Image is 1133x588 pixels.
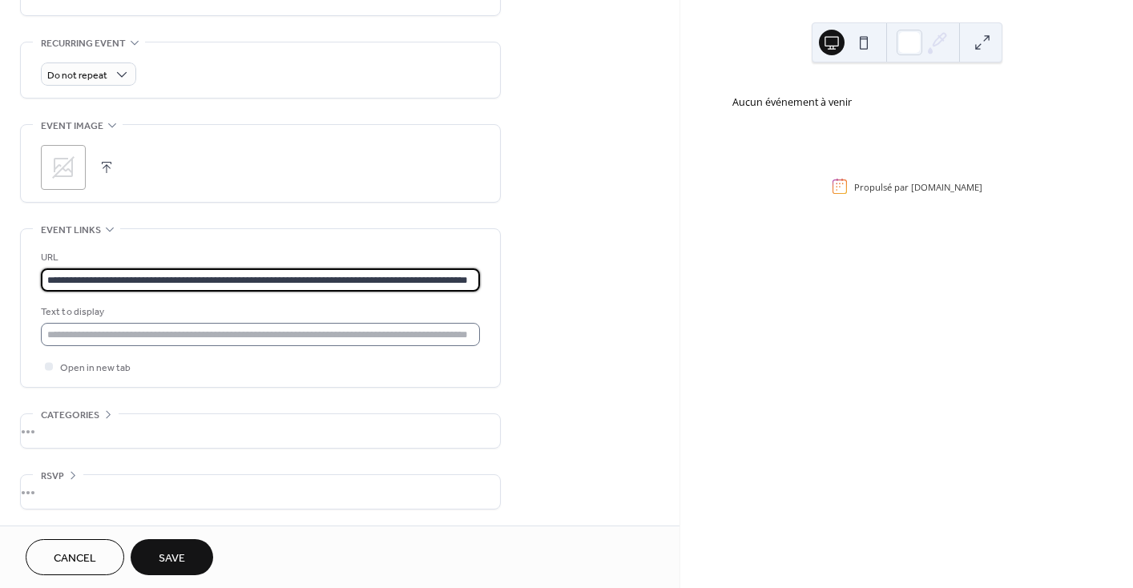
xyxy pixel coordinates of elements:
div: Propulsé par [854,180,982,192]
div: URL [41,249,477,266]
span: Save [159,550,185,567]
span: Recurring event [41,35,126,52]
span: Categories [41,407,99,424]
span: Event links [41,222,101,239]
div: Text to display [41,304,477,320]
span: Event image [41,118,103,135]
button: Save [131,539,213,575]
span: Do not repeat [47,66,107,85]
button: Cancel [26,539,124,575]
span: Cancel [54,550,96,567]
div: ••• [21,414,500,448]
div: ••• [21,475,500,509]
a: [DOMAIN_NAME] [911,180,982,192]
span: RSVP [41,468,64,485]
div: ; [41,145,86,190]
span: Open in new tab [60,360,131,377]
div: Aucun événement à venir [732,95,1081,111]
